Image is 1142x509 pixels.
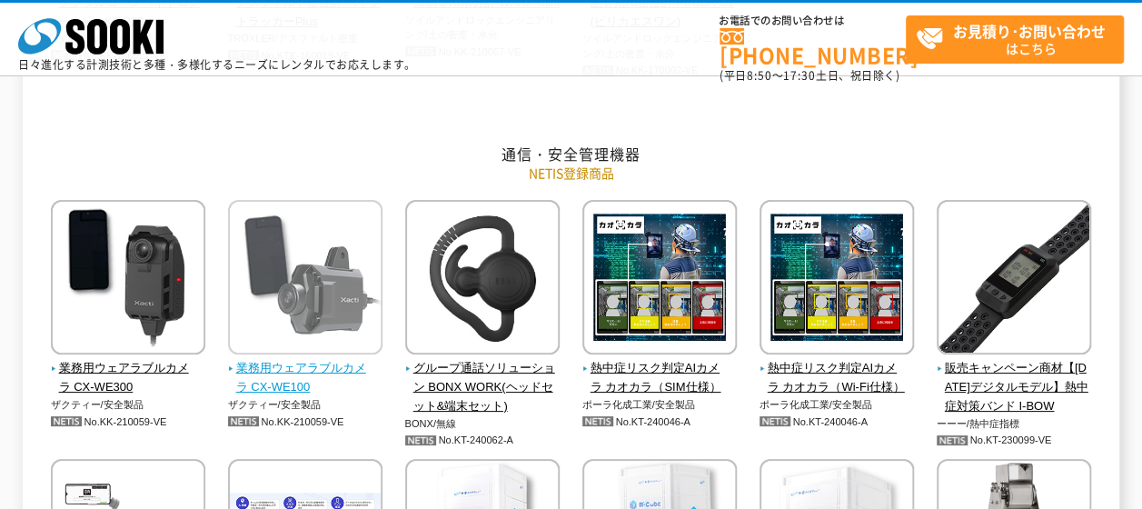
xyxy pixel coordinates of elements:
span: 熱中症リスク判定AIカメラ カオカラ（Wi-Fi仕様） [760,359,915,397]
img: 熱中症リスク判定AIカメラ カオカラ（Wi-Fi仕様） [760,200,914,359]
p: No.KT-230099-VE [937,431,1092,450]
a: 熱中症リスク判定AIカメラ カオカラ（SIM仕様） [582,343,738,397]
a: [PHONE_NUMBER] [720,28,906,65]
a: お見積り･お問い合わせはこちら [906,15,1124,64]
img: 熱中症リスク判定AIカメラ カオカラ（SIM仕様） [582,200,737,359]
img: 業務用ウェアラブルカメラ CX-WE100 [228,200,382,359]
p: ポーラ化成工業/安全製品 [760,397,915,413]
p: No.KK-210059-VE [51,413,206,432]
a: 熱中症リスク判定AIカメラ カオカラ（Wi-Fi仕様） [760,343,915,397]
p: ザクティー/安全製品 [228,397,383,413]
span: 17:30 [783,67,816,84]
span: 業務用ウェアラブルカメラ CX-WE300 [51,359,206,397]
p: No.KT-240046-A [760,413,915,432]
img: 業務用ウェアラブルカメラ CX-WE300 [51,200,205,359]
span: お電話でのお問い合わせは [720,15,906,26]
p: ーーー/熱中症指標 [937,416,1092,432]
a: 業務用ウェアラブルカメラ CX-WE100 [228,343,383,397]
p: 日々進化する計測技術と多種・多様化するニーズにレンタルでお応えします。 [18,59,416,70]
p: No.KT-240062-A [405,431,561,450]
p: NETIS登録商品 [40,164,1103,183]
p: No.KT-240046-A [582,413,738,432]
span: グループ通話ソリューション BONX WORK(ヘッドセット&端末セット) [405,359,561,415]
span: 販売キャンペーン商材【[DATE]デジタルモデル】熱中症対策バンド I-BOW [937,359,1092,415]
a: グループ通話ソリューション BONX WORK(ヘッドセット&端末セット) [405,343,561,416]
img: グループ通話ソリューション BONX WORK(ヘッドセット&端末セット) [405,200,560,359]
p: ポーラ化成工業/安全製品 [582,397,738,413]
img: 販売キャンペーン商材【2025年デジタルモデル】熱中症対策バンド I-BOW [937,200,1091,359]
p: BONX/無線 [405,416,561,432]
p: No.KK-210059-VE [228,413,383,432]
p: ザクティー/安全製品 [51,397,206,413]
span: (平日 ～ 土日、祝日除く) [720,67,899,84]
span: 熱中症リスク判定AIカメラ カオカラ（SIM仕様） [582,359,738,397]
span: 業務用ウェアラブルカメラ CX-WE100 [228,359,383,397]
h2: 通信・安全管理機器 [40,145,1103,164]
a: 販売キャンペーン商材【[DATE]デジタルモデル】熱中症対策バンド I-BOW [937,343,1092,416]
a: 業務用ウェアラブルカメラ CX-WE300 [51,343,206,397]
span: 8:50 [747,67,772,84]
strong: お見積り･お問い合わせ [953,20,1106,42]
span: はこちら [916,16,1123,62]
